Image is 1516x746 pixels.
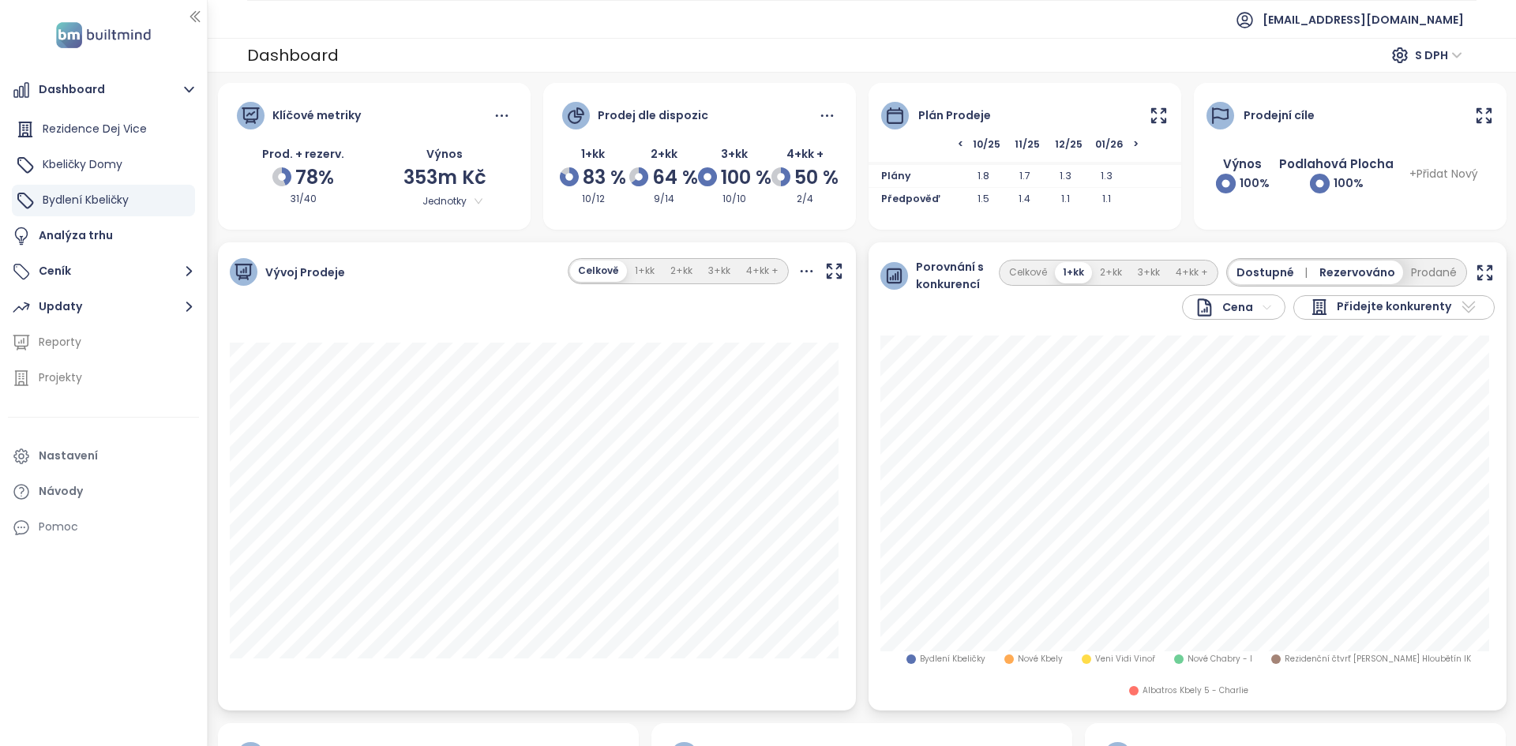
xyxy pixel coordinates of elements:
[881,137,963,159] span: <
[237,192,370,207] div: 31/40
[721,163,771,193] span: 100 %
[704,192,767,207] div: 10/10
[1403,261,1465,284] button: Prodané
[632,192,696,207] div: 9/14
[12,149,195,181] div: Kbeličky Domy
[8,74,199,106] button: Dashboard
[738,261,786,282] button: 4+kk +
[39,332,81,352] div: Reporty
[774,192,837,207] div: 2/4
[403,164,486,190] span: 353m Kč
[43,192,129,208] span: Bydlení Kbeličky
[881,192,963,208] span: Předpověď
[1092,262,1130,283] button: 2+kk
[247,41,339,69] div: Dashboard
[1045,192,1086,208] span: 1.1
[12,185,195,216] div: Bydlení Kbeličky
[39,446,98,466] div: Nastavení
[1195,298,1253,317] div: Cena
[963,192,1004,208] span: 1.5
[1337,298,1451,317] span: Přidejte konkurenty
[1133,137,1169,159] span: >
[1143,684,1248,697] span: Albatros Kbely 5 - Charlie
[1236,264,1313,281] span: Dostupné
[969,137,1004,159] span: 10/25
[1304,264,1308,280] span: |
[1004,192,1045,208] span: 1.4
[963,169,1004,183] span: 1.8
[1415,43,1462,67] span: S DPH
[8,256,199,287] button: Ceník
[39,368,82,388] div: Projekty
[1244,107,1315,124] div: Prodejní cíle
[39,482,83,501] div: Návody
[1004,169,1045,183] span: 1.7
[39,226,113,246] div: Analýza trhu
[916,258,986,293] span: Porovnání s konkurencí
[581,146,605,162] span: 1+kk
[1285,653,1471,665] span: Rezidenční čtvrť [PERSON_NAME] Hloubětín IK
[1279,155,1394,174] div: Podlahová plocha
[12,114,195,145] div: Rezidence Dej Vice
[721,146,748,162] span: 3+kk
[1018,653,1063,665] span: Nové Kbely
[1092,137,1128,159] span: 01/26
[8,327,199,358] a: Reporty
[8,476,199,508] a: Návody
[570,261,627,282] button: Celkově
[1086,192,1128,208] span: 1.1
[8,440,199,472] a: Nastavení
[881,169,963,183] span: Plány
[1319,264,1395,281] span: Rezervováno
[43,121,147,137] span: Rezidence Dej Vice
[1334,174,1364,192] span: 100 %
[1188,653,1252,665] span: Nové Chabry - I
[51,19,156,51] img: logo
[1045,169,1086,183] span: 1.3
[1010,137,1045,159] span: 11/25
[1130,262,1168,283] button: 3+kk
[1051,137,1086,159] span: 12/25
[700,261,738,282] button: 3+kk
[265,264,345,281] span: Vývoj Prodeje
[43,156,122,172] span: Kbeličky Domy
[1055,262,1092,283] button: 1+kk
[39,297,82,317] div: Updaty
[918,107,991,124] div: Plán prodeje
[295,163,334,193] span: 78%
[1240,174,1270,192] span: 100 %
[272,107,361,124] div: Klíčové metriky
[651,146,677,162] span: 2+kk
[1095,653,1155,665] span: Veni Vidi Vinoř
[262,146,344,162] span: Prod. + rezerv.
[583,163,626,193] span: 83 %
[1263,1,1464,39] span: [EMAIL_ADDRESS][DOMAIN_NAME]
[1086,169,1128,183] span: 1.3
[8,220,199,252] a: Analýza trhu
[920,653,985,665] span: Bydlení Kbeličky
[652,163,698,193] span: 64 %
[1223,155,1262,174] div: Výnos
[8,291,199,323] button: Updaty
[378,145,512,163] div: Výnos
[8,362,199,394] a: Projekty
[8,512,199,543] div: Pomoc
[1403,159,1484,189] span: + Přidat nový
[403,193,486,210] span: Jednotky
[1001,262,1055,283] button: Celkově
[598,107,708,124] div: Prodej dle dispozic
[786,146,824,162] span: 4+kk +
[562,192,625,207] div: 10/12
[662,261,700,282] button: 2+kk
[794,163,839,193] span: 50 %
[627,261,662,282] button: 1+kk
[1168,262,1216,283] button: 4+kk +
[39,517,78,537] div: Pomoc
